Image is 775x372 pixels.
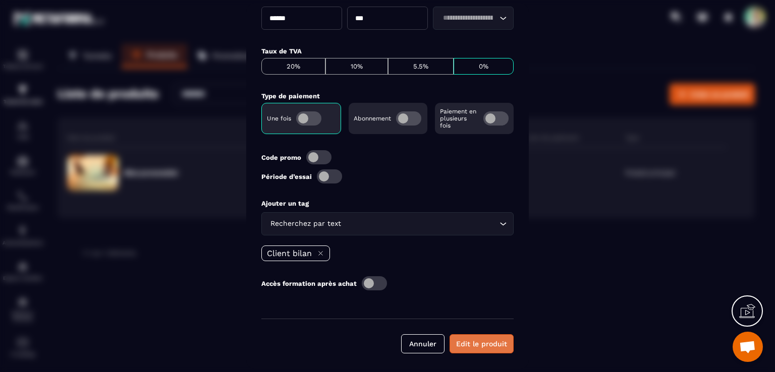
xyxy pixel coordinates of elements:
[261,92,320,100] label: Type de paiement
[261,47,302,55] label: Taux de TVA
[330,63,383,70] p: 10%
[267,115,291,122] p: Une fois
[433,7,514,30] div: Search for option
[440,108,478,129] p: Paiement en plusieurs fois
[261,172,312,180] label: Période d’essai
[268,218,343,229] span: Recherchez par text
[401,334,445,353] button: Annuler
[261,212,514,235] div: Search for option
[267,249,312,258] p: Client bilan
[261,279,357,287] label: Accès formation après achat
[393,63,449,70] p: 5.5%
[354,115,391,122] p: Abonnement
[450,334,514,353] button: Edit le produit
[439,13,497,24] input: Search for option
[458,63,509,70] p: 0%
[261,153,301,161] label: Code promo
[266,63,321,70] p: 20%
[261,200,309,207] label: Ajouter un tag
[343,218,497,229] input: Search for option
[733,332,763,362] a: Ouvrir le chat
